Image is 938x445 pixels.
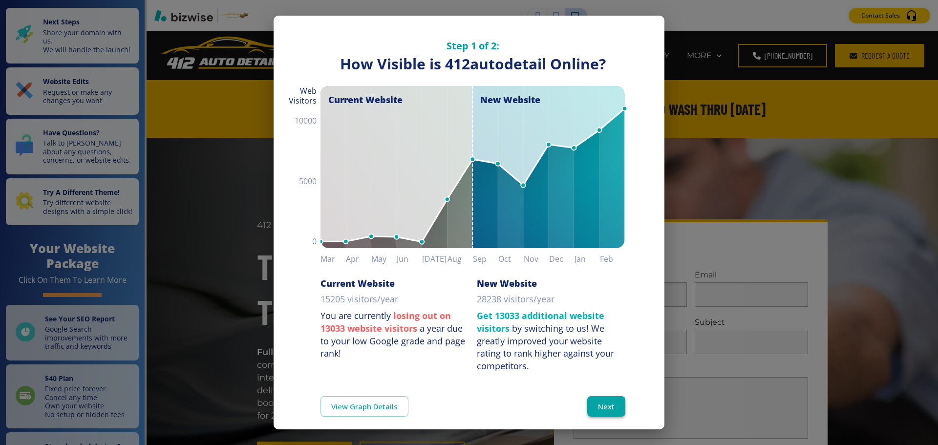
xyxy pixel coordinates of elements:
h6: Jan [575,252,600,266]
p: by switching to us! [477,310,625,373]
div: We greatly improved your website rating to rank higher against your competitors. [477,322,614,372]
h6: Aug [448,252,473,266]
h6: Feb [600,252,625,266]
p: You are currently a year due to your low Google grade and page rank! [320,310,469,360]
button: Next [587,396,625,417]
a: View Graph Details [320,396,408,417]
h6: May [371,252,397,266]
p: 28238 visitors/year [477,293,554,306]
h6: Nov [524,252,549,266]
h6: Apr [346,252,371,266]
h6: Jun [397,252,422,266]
h6: New Website [477,277,537,289]
h6: Current Website [320,277,395,289]
h6: Dec [549,252,575,266]
strong: losing out on 13033 website visitors [320,310,451,334]
p: 15205 visitors/year [320,293,398,306]
h6: Sep [473,252,498,266]
strong: Get 13033 additional website visitors [477,310,604,334]
h6: Oct [498,252,524,266]
h6: [DATE] [422,252,448,266]
h6: Mar [320,252,346,266]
